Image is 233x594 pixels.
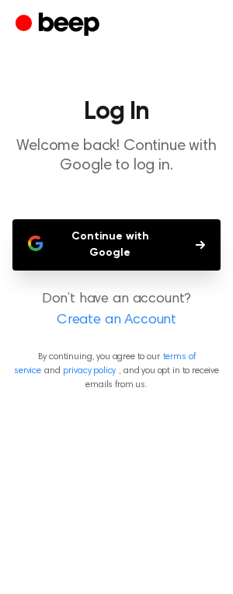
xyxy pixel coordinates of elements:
button: Continue with Google [12,219,221,271]
h1: Log In [12,100,221,124]
p: Welcome back! Continue with Google to log in. [12,137,221,176]
a: privacy policy [63,366,116,376]
p: Don’t have an account? [12,289,221,331]
p: By continuing, you agree to our and , and you opt in to receive emails from us. [12,350,221,392]
a: Beep [16,10,103,40]
a: Create an Account [16,310,217,331]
